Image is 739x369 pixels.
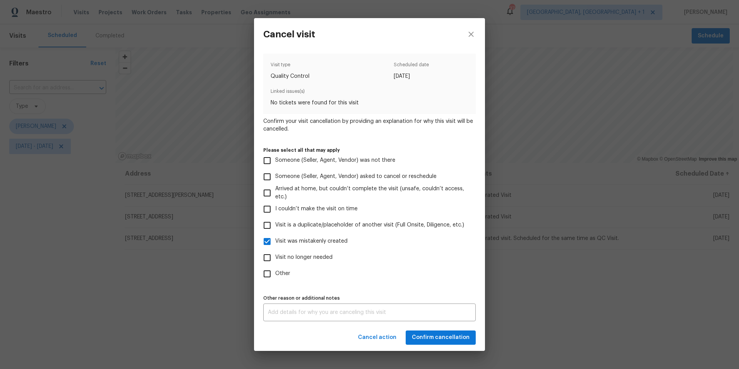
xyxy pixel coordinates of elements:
span: Someone (Seller, Agent, Vendor) was not there [275,156,395,164]
span: Other [275,270,290,278]
span: Visit was mistakenly created [275,237,348,245]
span: I couldn’t make the visit on time [275,205,358,213]
label: Other reason or additional notes [263,296,476,300]
span: Cancel action [358,333,396,342]
span: Quality Control [271,72,309,80]
span: Visit no longer needed [275,253,333,262]
button: Confirm cancellation [406,330,476,345]
span: [DATE] [394,72,429,80]
span: Arrived at home, but couldn’t complete the visit (unsafe, couldn’t access, etc.) [275,185,470,201]
span: Someone (Seller, Agent, Vendor) asked to cancel or reschedule [275,173,436,181]
span: Linked issues(s) [271,87,468,99]
span: Visit is a duplicate/placeholder of another visit (Full Onsite, Diligence, etc.) [275,221,464,229]
button: close [457,18,485,50]
span: Confirm cancellation [412,333,470,342]
h3: Cancel visit [263,29,315,40]
span: Confirm your visit cancellation by providing an explanation for why this visit will be cancelled. [263,117,476,133]
span: Visit type [271,61,309,72]
span: No tickets were found for this visit [271,99,468,107]
button: Cancel action [355,330,400,345]
label: Please select all that may apply [263,148,476,153]
span: Scheduled date [394,61,429,72]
